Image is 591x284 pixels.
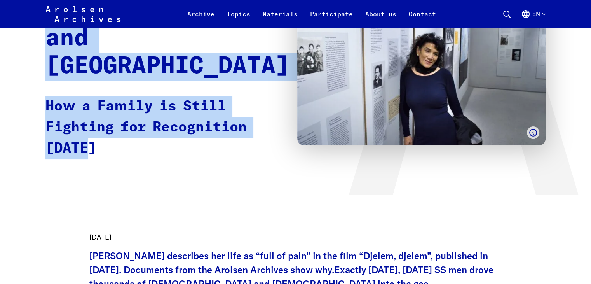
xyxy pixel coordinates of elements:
[527,126,539,139] button: Show caption
[181,5,442,23] nav: Primary
[304,9,359,28] a: Participate
[45,100,247,156] strong: How a Family is Still Fighting for Recognition [DATE]
[521,9,546,28] button: English, language selection
[359,9,403,28] a: About us
[181,9,221,28] a: Archive
[256,9,304,28] a: Materials
[89,233,112,242] time: [DATE]
[403,9,442,28] a: Contact
[221,9,256,28] a: Topics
